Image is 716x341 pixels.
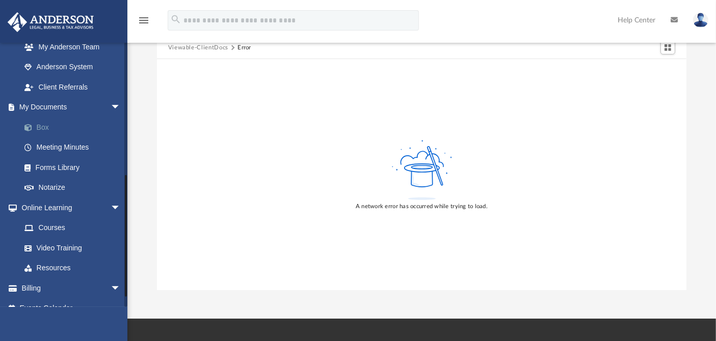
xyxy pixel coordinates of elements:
a: Video Training [14,238,126,258]
a: My Documentsarrow_drop_down [7,97,136,118]
img: Anderson Advisors Platinum Portal [5,12,97,32]
img: User Pic [693,13,708,27]
span: arrow_drop_down [111,278,131,299]
i: menu [138,14,150,26]
a: Online Learningarrow_drop_down [7,197,131,218]
span: arrow_drop_down [111,97,131,118]
a: Events Calendar [7,298,136,319]
a: Forms Library [14,157,131,178]
a: Client Referrals [14,77,131,97]
a: Box [14,117,136,137]
i: search [170,14,181,25]
a: Resources [14,258,131,278]
a: Notarize [14,178,136,198]
a: Anderson System [14,57,131,77]
span: arrow_drop_down [111,197,131,218]
div: Error [237,43,251,52]
button: Viewable-ClientDocs [168,43,228,52]
a: menu [138,19,150,26]
a: Billingarrow_drop_down [7,278,136,298]
div: A network error has occurred while trying to load. [356,202,488,211]
button: Switch to Grid View [660,40,676,54]
a: My Anderson Team [14,37,126,57]
a: Courses [14,218,131,238]
a: Meeting Minutes [14,137,136,158]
